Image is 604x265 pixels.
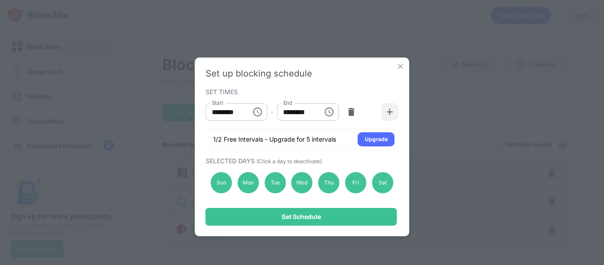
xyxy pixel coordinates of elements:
label: Start [212,99,223,107]
div: Mon [237,172,259,193]
div: SELECTED DAYS [206,157,397,165]
div: - [271,107,273,117]
div: Sun [211,172,232,193]
div: Tue [264,172,286,193]
div: Sat [372,172,393,193]
button: Choose time, selected time is 10:00 AM [248,103,266,121]
div: Fri [345,172,367,193]
div: Thu [318,172,340,193]
div: Wed [291,172,313,193]
div: Set Schedule [282,213,321,220]
label: End [283,99,292,107]
img: x-button.svg [396,62,405,71]
span: (Click a day to deactivate) [256,158,322,165]
div: 1/2 Free Intervals - Upgrade for 5 intervals [213,135,336,144]
div: Set up blocking schedule [206,68,399,79]
div: SET TIMES [206,88,397,95]
button: Choose time, selected time is 1:00 PM [320,103,338,121]
div: Upgrade [365,135,388,144]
